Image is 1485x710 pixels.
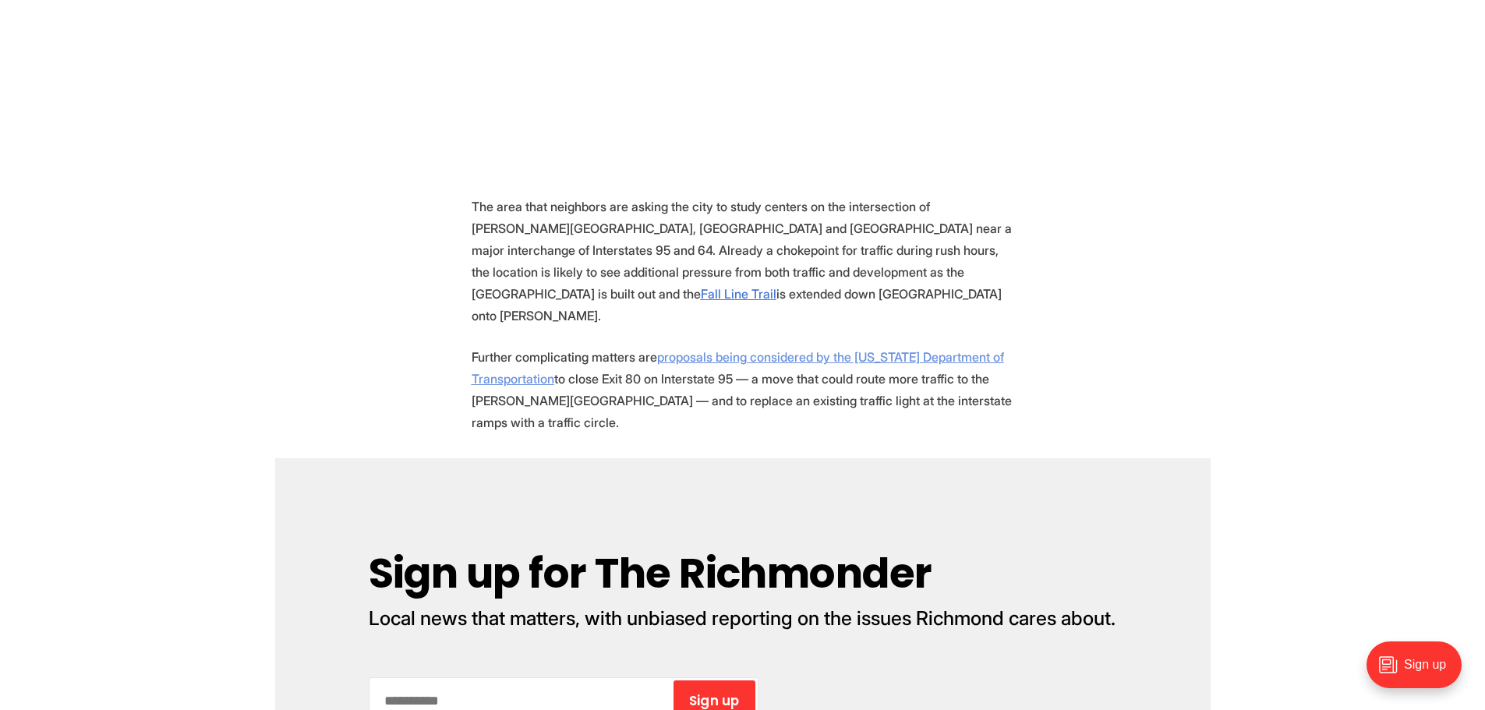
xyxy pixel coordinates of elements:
a: Fall Line Trail [701,286,776,302]
p: Further complicating matters are to close Exit 80 on Interstate 95 — a move that could route more... [472,346,1014,433]
span: Sign up for The Richmonder [369,545,932,602]
a: proposals being considered by the [US_STATE] Department of Transportation [472,349,1004,387]
p: The area that neighbors are asking the city to study centers on the intersection of [PERSON_NAME]... [472,196,1014,327]
iframe: portal-trigger [1353,634,1485,710]
span: Local news that matters, with unbiased reporting on the issues Richmond cares about. [369,606,1116,630]
span: Sign up [689,694,739,708]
